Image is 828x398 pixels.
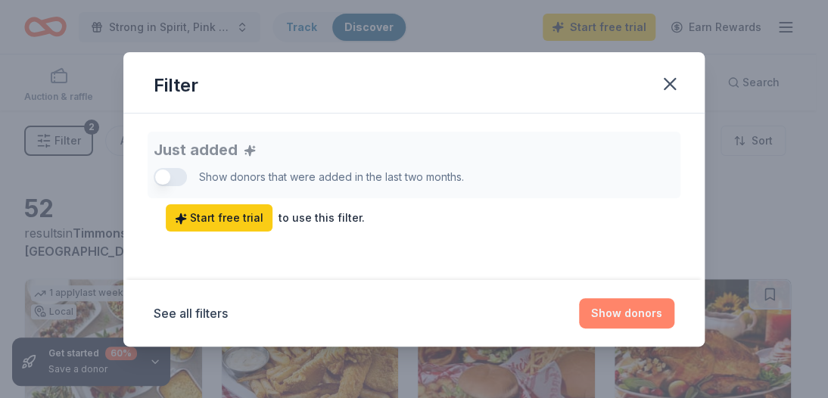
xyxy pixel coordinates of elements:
[154,304,228,322] button: See all filters
[154,73,198,98] div: Filter
[579,298,674,328] button: Show donors
[175,209,263,227] span: Start free trial
[279,209,365,227] div: to use this filter.
[166,204,272,232] a: Start free trial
